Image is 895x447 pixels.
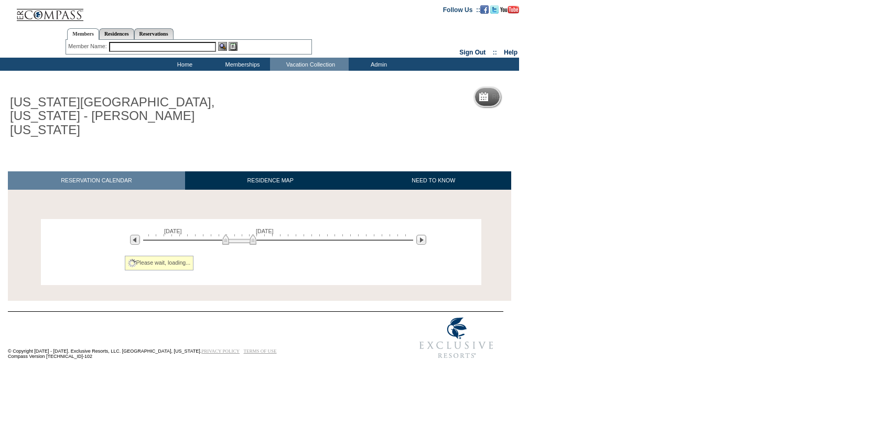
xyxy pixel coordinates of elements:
[355,171,511,190] a: NEED TO KNOW
[99,28,134,39] a: Residences
[492,94,573,101] h5: Reservation Calendar
[212,58,270,71] td: Memberships
[443,5,480,14] td: Follow Us ::
[490,5,499,14] img: Follow us on Twitter
[416,235,426,245] img: Next
[155,58,212,71] td: Home
[500,6,519,14] img: Subscribe to our YouTube Channel
[125,256,194,270] div: Please wait, loading...
[480,6,489,12] a: Become our fan on Facebook
[500,6,519,12] a: Subscribe to our YouTube Channel
[409,312,503,364] img: Exclusive Resorts
[130,235,140,245] img: Previous
[68,42,109,51] div: Member Name:
[256,228,274,234] span: [DATE]
[493,49,497,56] span: ::
[8,171,185,190] a: RESERVATION CALENDAR
[8,93,243,139] h1: [US_STATE][GEOGRAPHIC_DATA], [US_STATE] - [PERSON_NAME] [US_STATE]
[490,6,499,12] a: Follow us on Twitter
[128,259,136,267] img: spinner2.gif
[185,171,356,190] a: RESIDENCE MAP
[201,348,240,354] a: PRIVACY POLICY
[67,28,99,40] a: Members
[349,58,406,71] td: Admin
[218,42,227,51] img: View
[480,5,489,14] img: Become our fan on Facebook
[8,312,375,364] td: © Copyright [DATE] - [DATE]. Exclusive Resorts, LLC. [GEOGRAPHIC_DATA], [US_STATE]. Compass Versi...
[244,348,277,354] a: TERMS OF USE
[270,58,349,71] td: Vacation Collection
[459,49,486,56] a: Sign Out
[134,28,174,39] a: Reservations
[229,42,238,51] img: Reservations
[164,228,182,234] span: [DATE]
[504,49,517,56] a: Help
